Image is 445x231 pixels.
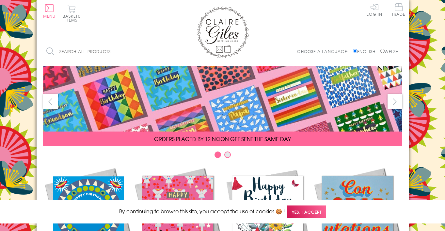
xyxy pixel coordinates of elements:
input: Search [151,44,157,59]
span: Trade [392,3,405,16]
span: ORDERS PLACED BY 12 NOON GET SENT THE SAME DAY [154,135,291,143]
button: Basket0 items [63,5,81,22]
button: Menu [43,4,56,18]
a: Log In [367,3,382,16]
input: English [353,49,357,53]
input: Welsh [380,49,385,53]
a: Trade [392,3,405,17]
button: prev [43,94,58,109]
button: Carousel Page 1 (Current Slide) [215,151,221,158]
span: Menu [43,13,56,19]
div: Carousel Pagination [43,151,402,161]
input: Search all products [43,44,157,59]
img: Claire Giles Greetings Cards [197,7,249,58]
label: Welsh [380,48,399,54]
span: 0 items [66,13,81,23]
button: next [388,94,402,109]
span: Yes, I accept [287,205,326,218]
label: English [353,48,379,54]
button: Carousel Page 2 [224,151,231,158]
p: Choose a language: [297,48,352,54]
